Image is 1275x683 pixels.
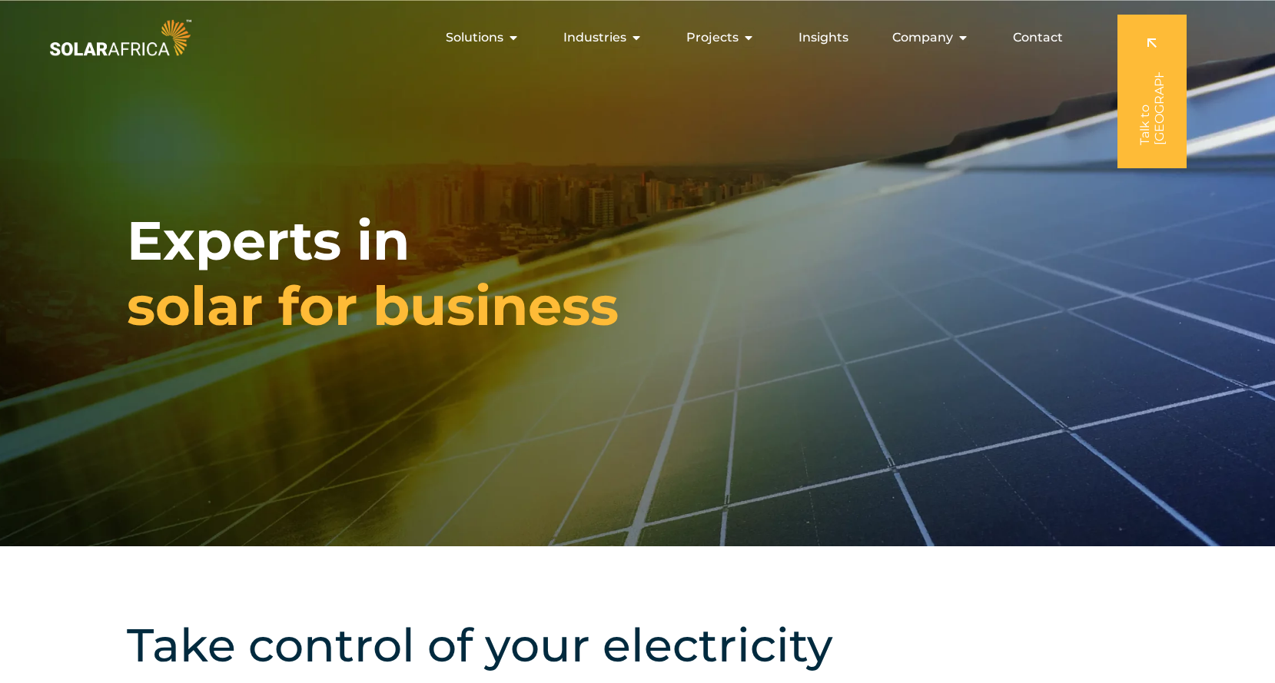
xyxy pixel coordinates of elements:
h1: Experts in [127,208,619,339]
div: Menu Toggle [194,22,1075,53]
span: solar for business [127,274,619,339]
span: Projects [686,28,739,47]
span: Company [892,28,953,47]
span: Industries [563,28,626,47]
span: Solutions [446,28,503,47]
a: Contact [1013,28,1063,47]
nav: Menu [194,22,1075,53]
a: Insights [799,28,848,47]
